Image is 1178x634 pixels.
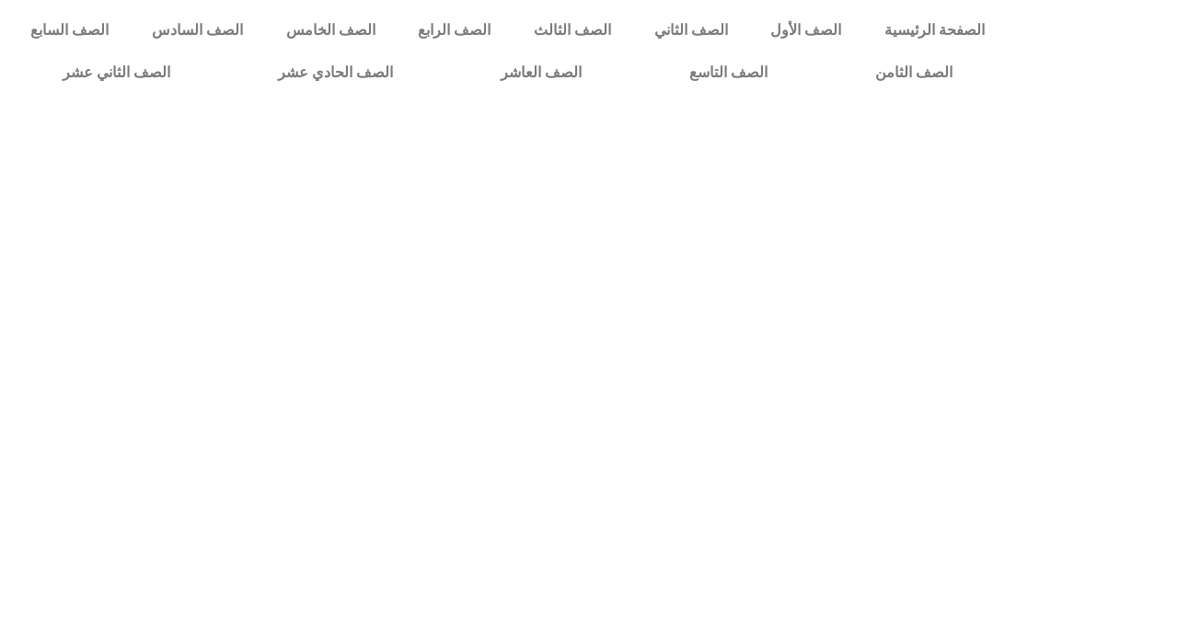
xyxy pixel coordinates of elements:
[822,52,1007,94] a: الصف الثامن
[397,9,513,52] a: الصف الرابع
[225,52,447,94] a: الصف الحادي عشر
[264,9,397,52] a: الصف الخامس
[9,9,131,52] a: الصف السابع
[131,9,265,52] a: الصف السادس
[447,52,636,94] a: الصف العاشر
[632,9,749,52] a: الصف الثاني
[513,9,633,52] a: الصف الثالث
[9,52,225,94] a: الصف الثاني عشر
[636,52,822,94] a: الصف التاسع
[749,9,863,52] a: الصف الأول
[863,9,1007,52] a: الصفحة الرئيسية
